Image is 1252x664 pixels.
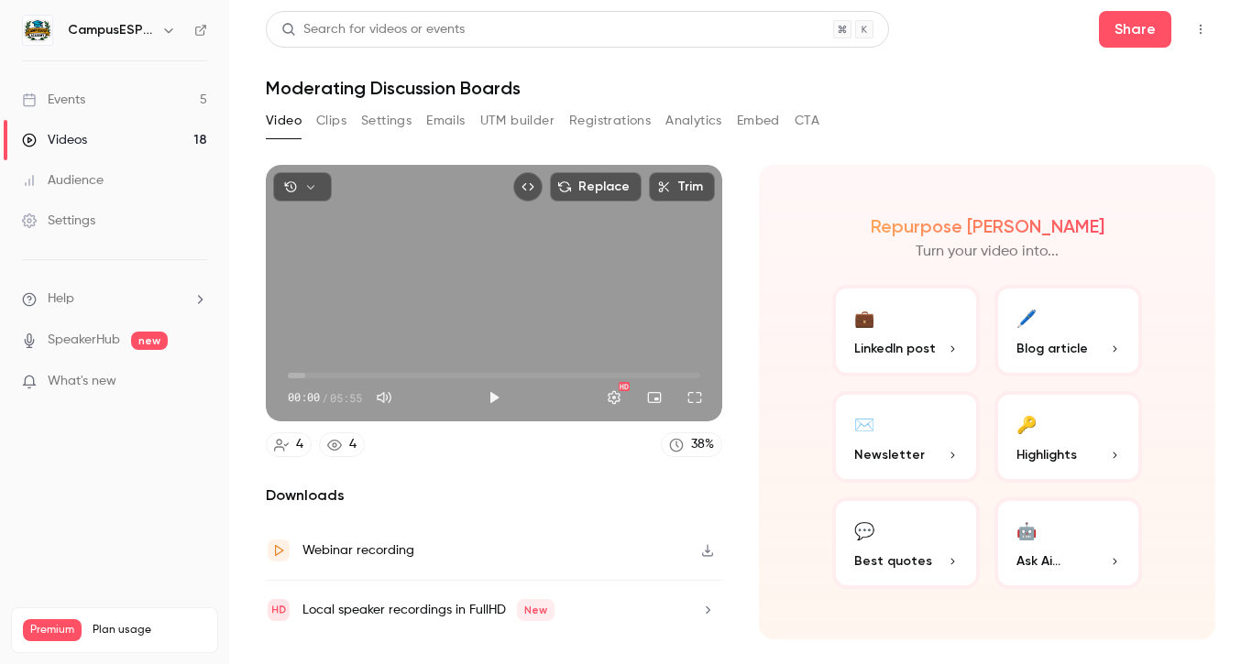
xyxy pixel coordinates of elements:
div: 💬 [854,516,874,544]
div: HD [619,382,630,391]
div: 00:00 [288,389,362,406]
a: 38% [661,432,722,457]
div: Webinar recording [302,539,414,561]
button: Embed [737,106,780,136]
span: new [131,332,168,350]
h1: Moderating Discussion Boards [266,77,1215,99]
button: Turn on miniplayer [636,379,673,416]
img: CampusESP Academy [23,16,52,45]
button: UTM builder [480,106,555,136]
button: Analytics [665,106,722,136]
button: Registrations [569,106,651,136]
button: Video [266,106,302,136]
a: 4 [266,432,312,457]
button: Trim [649,172,715,201]
div: Audience [22,171,104,190]
button: ✉️Newsletter [832,391,980,483]
div: Videos [22,131,87,149]
span: Plan usage [93,623,206,637]
a: SpeakerHub [48,331,120,350]
div: Local speaker recordings in FullHD [302,599,555,621]
button: Emails [426,106,465,136]
h2: Repurpose [PERSON_NAME] [871,215,1104,237]
div: 🤖 [1016,516,1037,544]
p: Turn your video into... [916,241,1059,263]
span: LinkedIn post [854,339,936,358]
button: 🤖Ask Ai... [994,497,1142,589]
div: Search for videos or events [281,20,465,39]
span: Ask Ai... [1016,551,1060,571]
div: 🖊️ [1016,303,1037,332]
span: Highlights [1016,445,1077,464]
button: Top Bar Actions [1186,15,1215,44]
button: Settings [596,379,632,416]
a: 4 [319,432,365,457]
div: Events [22,91,85,109]
div: Settings [22,212,95,230]
span: Newsletter [854,445,925,464]
div: 💼 [854,303,874,332]
span: Blog article [1016,339,1088,358]
span: 05:55 [330,389,362,406]
div: 4 [296,435,303,454]
button: Settings [361,106,412,136]
span: Help [48,289,74,309]
button: Clips [316,106,346,136]
button: 🖊️Blog article [994,285,1142,376]
li: help-dropdown-opener [22,289,207,309]
span: Premium [23,619,82,641]
div: 4 [349,435,357,454]
span: What's new [48,372,116,391]
span: / [322,389,328,406]
button: 💬Best quotes [832,497,980,589]
button: Share [1099,11,1171,48]
h2: Downloads [266,484,722,506]
button: 🔑Highlights [994,391,1142,483]
h6: CampusESP Academy [68,21,154,39]
button: Replace [550,172,642,201]
button: Full screen [676,379,713,416]
span: New [517,599,555,621]
iframe: Noticeable Trigger [185,374,207,390]
span: Best quotes [854,551,932,571]
div: ✉️ [854,409,874,438]
button: Play [476,379,512,416]
button: CTA [795,106,819,136]
span: 00:00 [288,389,320,406]
div: 🔑 [1016,409,1037,438]
div: 38 % [691,435,714,454]
button: 💼LinkedIn post [832,285,980,376]
button: Mute [366,379,402,416]
button: Embed video [513,172,543,201]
